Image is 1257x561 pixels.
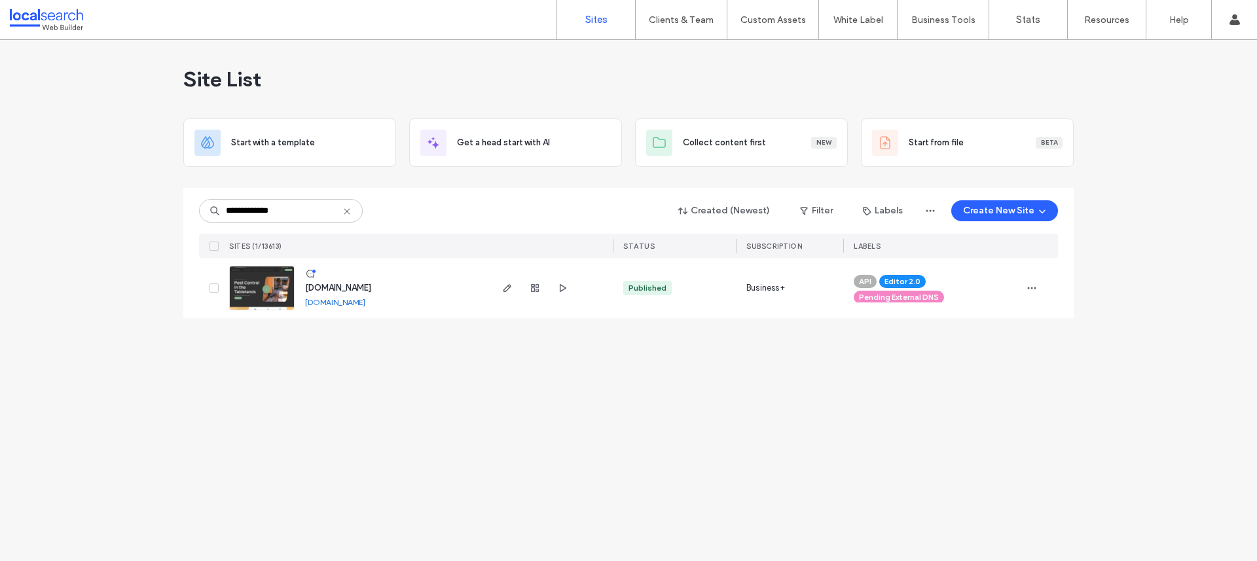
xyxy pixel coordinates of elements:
button: Create New Site [951,200,1058,221]
label: Resources [1084,14,1129,26]
a: [DOMAIN_NAME] [305,283,371,293]
span: Editor 2.0 [884,276,920,287]
div: Collect content firstNew [635,118,848,167]
span: SUBSCRIPTION [746,242,802,251]
button: Labels [851,200,915,221]
div: Start from fileBeta [861,118,1074,167]
button: Created (Newest) [667,200,782,221]
div: Published [628,282,666,294]
span: STATUS [623,242,655,251]
button: Filter [787,200,846,221]
span: API [859,276,871,287]
span: LABELS [854,242,881,251]
span: Pending External DNS [859,291,939,303]
span: Site List [183,66,261,92]
div: Beta [1036,137,1063,149]
div: Start with a template [183,118,396,167]
span: Business+ [746,281,785,295]
label: Business Tools [911,14,975,26]
label: Help [1169,14,1189,26]
label: Custom Assets [740,14,806,26]
span: SITES (1/13613) [229,242,282,251]
div: New [811,137,837,149]
div: Get a head start with AI [409,118,622,167]
label: Stats [1016,14,1040,26]
span: Get a head start with AI [457,136,550,149]
label: Sites [585,14,608,26]
span: Start with a template [231,136,315,149]
a: [DOMAIN_NAME] [305,297,365,307]
label: Clients & Team [649,14,714,26]
label: White Label [833,14,883,26]
span: Collect content first [683,136,766,149]
span: Start from file [909,136,964,149]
